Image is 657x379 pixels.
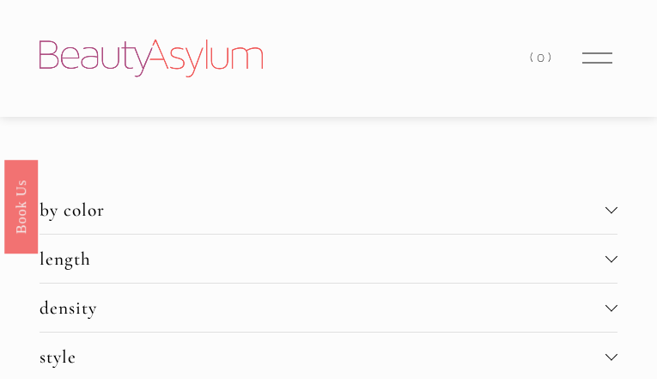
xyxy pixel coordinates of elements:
[40,186,617,234] button: by color
[548,50,555,65] span: )
[40,345,605,368] span: style
[4,159,38,253] a: Book Us
[40,40,263,77] img: Beauty Asylum | Bridal Hair &amp; Makeup Charlotte &amp; Atlanta
[40,296,605,319] span: density
[530,50,537,65] span: (
[40,235,617,283] button: length
[40,284,617,332] button: density
[530,46,554,70] a: 0 items in cart
[40,199,605,221] span: by color
[537,50,548,65] span: 0
[40,248,605,270] span: length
